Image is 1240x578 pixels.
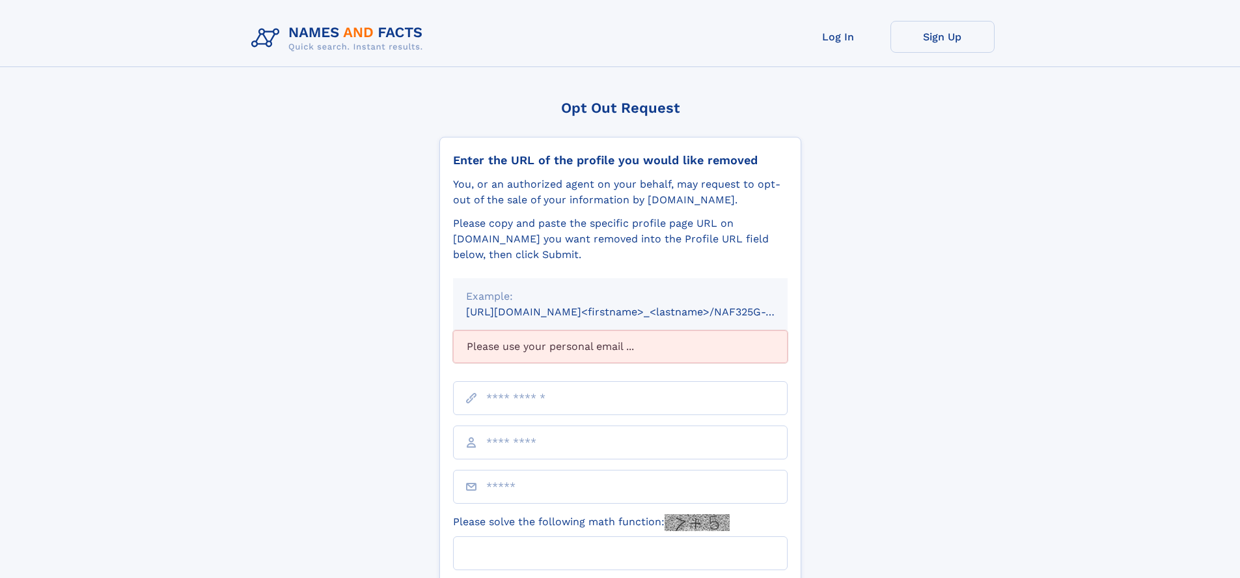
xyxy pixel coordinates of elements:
div: Example: [466,289,775,304]
img: Logo Names and Facts [246,21,434,56]
div: Please copy and paste the specific profile page URL on [DOMAIN_NAME] you want removed into the Pr... [453,216,788,263]
a: Log In [786,21,890,53]
a: Sign Up [890,21,995,53]
div: You, or an authorized agent on your behalf, may request to opt-out of the sale of your informatio... [453,177,788,208]
div: Please use your personal email ... [453,330,788,363]
div: Opt Out Request [439,100,801,116]
small: [URL][DOMAIN_NAME]<firstname>_<lastname>/NAF325G-xxxxxxxx [466,306,812,318]
div: Enter the URL of the profile you would like removed [453,153,788,167]
label: Please solve the following math function: [453,514,730,531]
